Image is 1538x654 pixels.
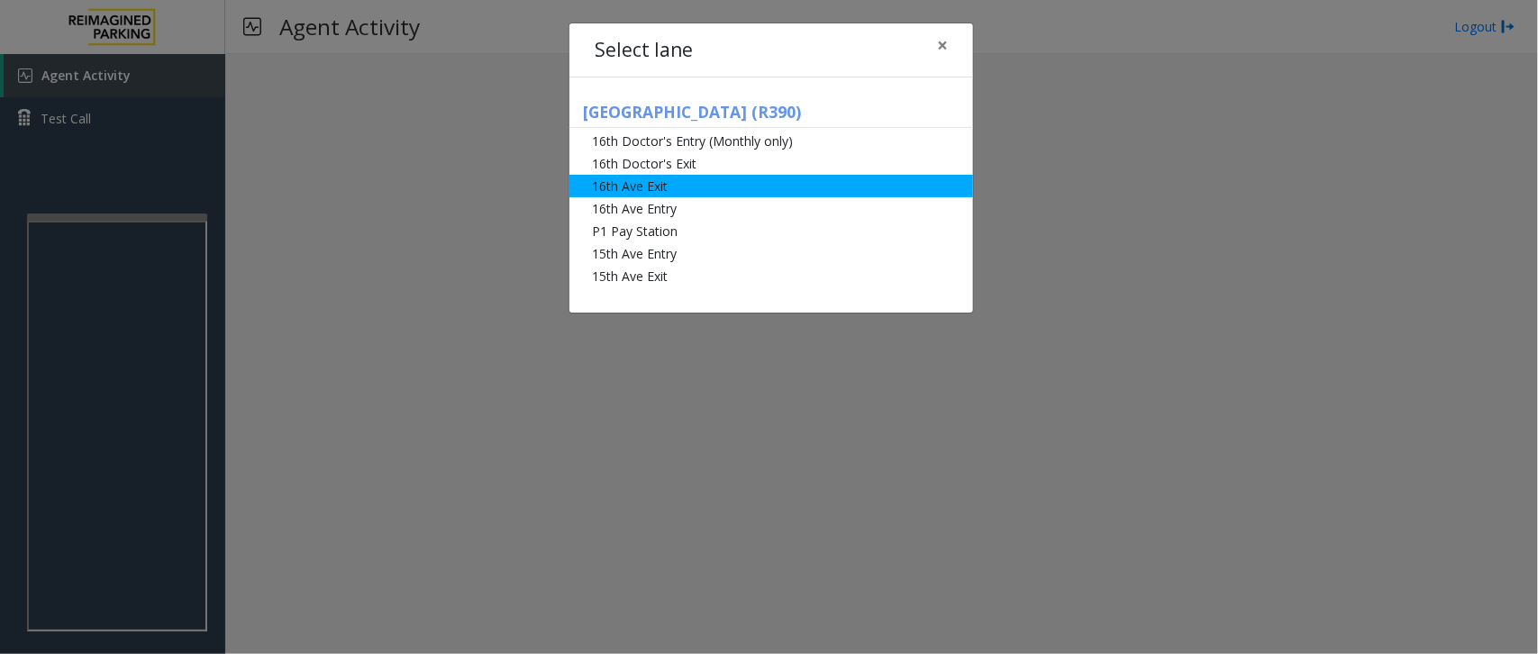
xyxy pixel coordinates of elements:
li: 16th Doctor's Exit [569,152,973,175]
h5: [GEOGRAPHIC_DATA] (R390) [569,103,973,128]
li: 16th Doctor's Entry (Monthly only) [569,130,973,152]
li: 15th Ave Exit [569,265,973,287]
li: 16th Ave Entry [569,197,973,220]
li: 16th Ave Exit [569,175,973,197]
li: 15th Ave Entry [569,242,973,265]
button: Close [924,23,960,68]
span: × [937,32,948,58]
h4: Select lane [595,36,693,65]
li: P1 Pay Station [569,220,973,242]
